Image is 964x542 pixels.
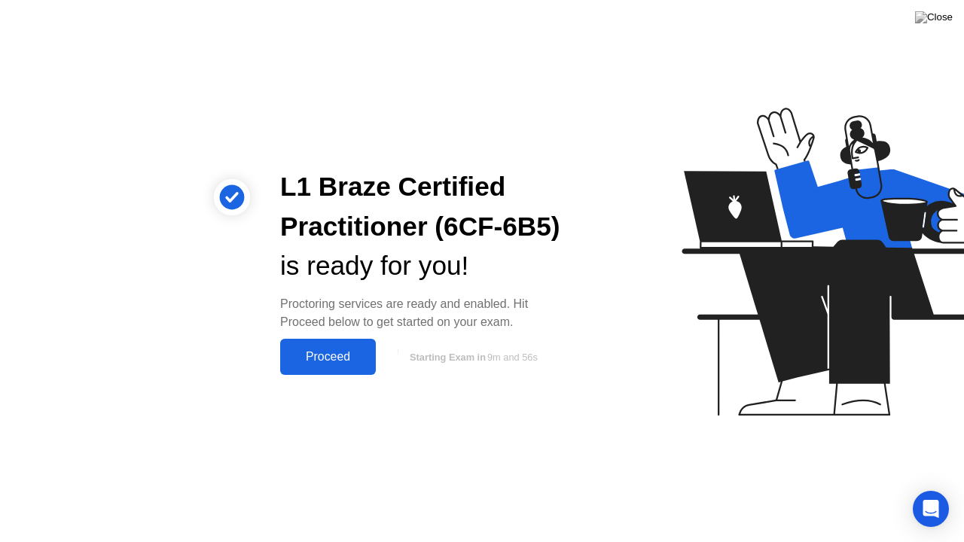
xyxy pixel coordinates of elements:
img: Close [915,11,953,23]
button: Starting Exam in9m and 56s [383,343,560,371]
div: Open Intercom Messenger [913,491,949,527]
button: Proceed [280,339,376,375]
div: Proctoring services are ready and enabled. Hit Proceed below to get started on your exam. [280,295,560,331]
div: is ready for you! [280,246,560,286]
div: Proceed [285,350,371,364]
span: 9m and 56s [487,352,538,363]
div: L1 Braze Certified Practitioner (6CF-6B5) [280,167,560,247]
